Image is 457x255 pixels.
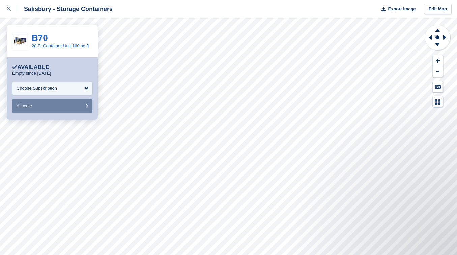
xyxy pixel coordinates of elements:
[12,64,49,71] div: Available
[433,66,443,77] button: Zoom Out
[433,81,443,92] button: Keyboard Shortcuts
[377,4,416,15] button: Export Image
[433,55,443,66] button: Zoom In
[32,43,89,49] a: 20 Ft Container Unit 160 sq ft
[12,35,28,47] img: 20-ft-container.jpg
[12,71,51,76] p: Empty since [DATE]
[12,99,92,113] button: Allocate
[32,33,48,43] a: B70
[433,96,443,107] button: Map Legend
[18,5,113,13] div: Salisbury - Storage Containers
[424,4,452,15] a: Edit Map
[17,85,57,92] div: Choose Subscription
[17,103,32,108] span: Allocate
[388,6,416,12] span: Export Image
